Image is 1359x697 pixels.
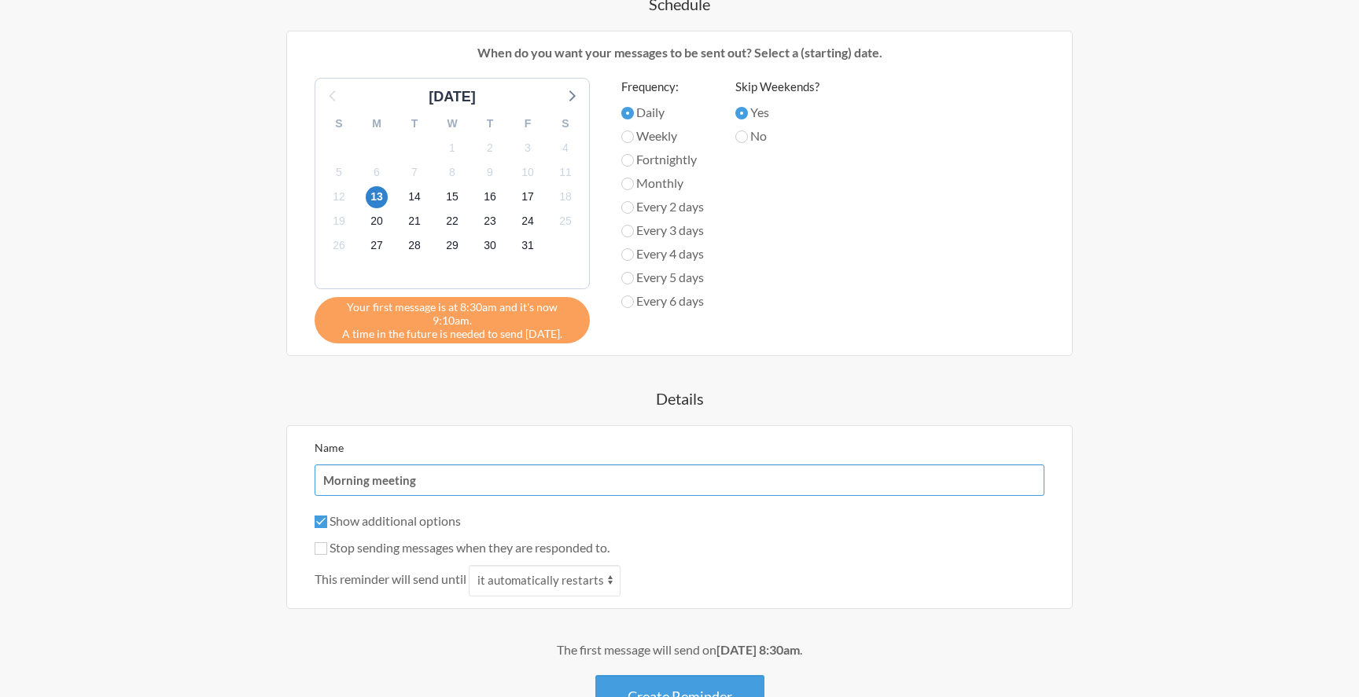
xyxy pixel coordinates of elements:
[621,244,704,263] label: Every 4 days
[328,235,350,257] span: Wednesday, November 26, 2025
[621,107,634,119] input: Daily
[366,161,388,183] span: Thursday, November 6, 2025
[403,235,425,257] span: Friday, November 28, 2025
[621,248,634,261] input: Every 4 days
[621,201,634,214] input: Every 2 days
[366,186,388,208] span: Thursday, November 13, 2025
[479,235,501,257] span: Sunday, November 30, 2025
[621,130,634,143] input: Weekly
[735,78,819,96] label: Skip Weekends?
[328,161,350,183] span: Wednesday, November 5, 2025
[479,161,501,183] span: Sunday, November 9, 2025
[315,570,466,589] span: This reminder will send until
[621,295,634,308] input: Every 6 days
[621,127,704,145] label: Weekly
[621,178,634,190] input: Monthly
[441,235,463,257] span: Saturday, November 29, 2025
[479,186,501,208] span: Sunday, November 16, 2025
[315,464,1044,496] input: We suggest a 2 to 4 word name
[320,112,358,136] div: S
[441,186,463,208] span: Saturday, November 15, 2025
[547,112,584,136] div: S
[328,211,350,233] span: Wednesday, November 19, 2025
[517,211,539,233] span: Monday, November 24, 2025
[326,300,578,327] span: Your first message is at 8:30am and it's now 9:10am.
[315,441,344,454] label: Name
[223,387,1136,409] h4: Details
[328,186,350,208] span: Wednesday, November 12, 2025
[735,127,819,145] label: No
[554,161,576,183] span: Tuesday, November 11, 2025
[621,78,704,96] label: Frequency:
[621,225,634,237] input: Every 3 days
[479,211,501,233] span: Sunday, November 23, 2025
[433,112,471,136] div: W
[621,150,704,169] label: Fortnightly
[315,297,590,343] div: A time in the future is needed to send [DATE].
[479,137,501,159] span: Sunday, November 2, 2025
[621,221,704,240] label: Every 3 days
[735,103,819,122] label: Yes
[223,640,1136,659] div: The first message will send on .
[621,268,704,287] label: Every 5 days
[554,137,576,159] span: Tuesday, November 4, 2025
[621,174,704,193] label: Monthly
[621,154,634,167] input: Fortnightly
[517,161,539,183] span: Monday, November 10, 2025
[517,137,539,159] span: Monday, November 3, 2025
[621,103,704,122] label: Daily
[441,137,463,159] span: Saturday, November 1, 2025
[315,515,327,528] input: Show additional options
[554,186,576,208] span: Tuesday, November 18, 2025
[716,642,800,657] strong: [DATE] 8:30am
[366,235,388,257] span: Thursday, November 27, 2025
[441,161,463,183] span: Saturday, November 8, 2025
[509,112,547,136] div: F
[315,513,461,528] label: Show additional options
[315,540,610,555] label: Stop sending messages when they are responded to.
[358,112,396,136] div: M
[403,186,425,208] span: Friday, November 14, 2025
[517,235,539,257] span: Monday, December 1, 2025
[366,211,388,233] span: Thursday, November 20, 2025
[735,107,748,119] input: Yes
[517,186,539,208] span: Monday, November 17, 2025
[471,112,509,136] div: T
[735,130,748,143] input: No
[554,211,576,233] span: Tuesday, November 25, 2025
[396,112,433,136] div: T
[441,211,463,233] span: Saturday, November 22, 2025
[403,161,425,183] span: Friday, November 7, 2025
[403,211,425,233] span: Friday, November 21, 2025
[299,43,1060,62] p: When do you want your messages to be sent out? Select a (starting) date.
[621,272,634,284] input: Every 5 days
[422,86,482,108] div: [DATE]
[621,197,704,216] label: Every 2 days
[621,292,704,310] label: Every 6 days
[315,542,327,555] input: Stop sending messages when they are responded to.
